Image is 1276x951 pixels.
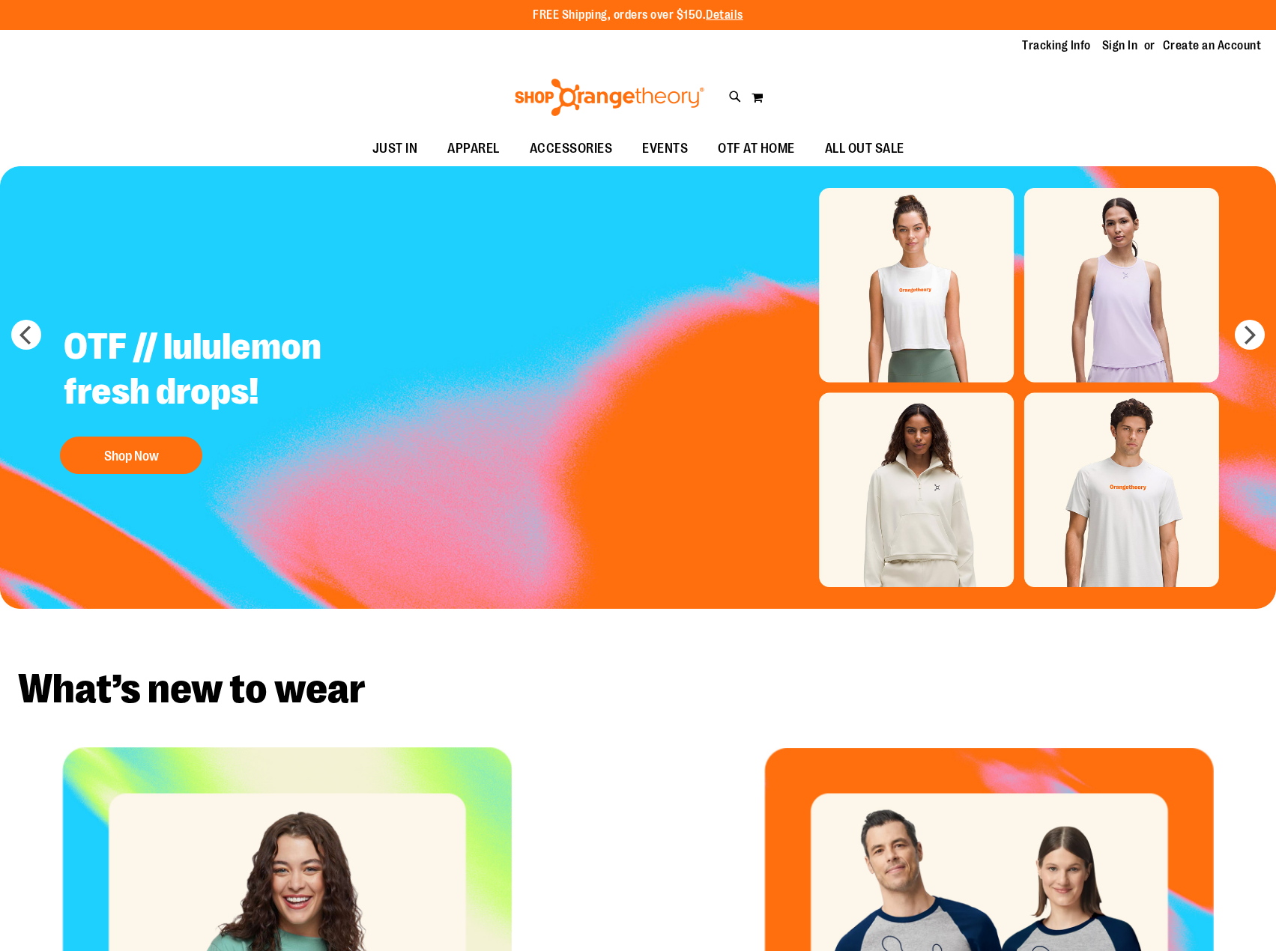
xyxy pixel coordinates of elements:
[825,132,904,165] span: ALL OUT SALE
[1163,37,1262,54] a: Create an Account
[1102,37,1138,54] a: Sign In
[52,313,425,429] h2: OTF // lululemon fresh drops!
[706,8,743,22] a: Details
[18,669,1258,710] h2: What’s new to wear
[1022,37,1091,54] a: Tracking Info
[372,132,418,165] span: JUST IN
[1235,320,1265,350] button: next
[11,320,41,350] button: prev
[512,79,707,116] img: Shop Orangetheory
[718,132,795,165] span: OTF AT HOME
[642,132,688,165] span: EVENTS
[52,313,425,481] a: OTF // lululemon fresh drops! Shop Now
[533,7,743,24] p: FREE Shipping, orders over $150.
[530,132,613,165] span: ACCESSORIES
[447,132,500,165] span: APPAREL
[60,437,202,474] button: Shop Now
